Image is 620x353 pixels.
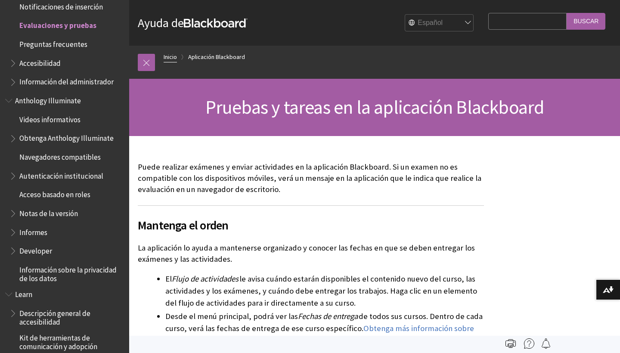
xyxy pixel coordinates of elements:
[188,52,245,62] a: Aplicación Blackboard
[405,15,474,32] select: Site Language Selector
[19,131,114,143] span: Obtenga Anthology Illuminate
[298,311,358,321] span: Fechas de entrega
[172,274,239,284] span: Flujo de actividades
[19,225,47,237] span: Informes
[15,93,81,105] span: Anthology Illuminate
[19,306,123,326] span: Descripción general de accesibilidad
[165,273,484,309] li: El le avisa cuándo estarán disponibles el contenido nuevo del curso, las actividades y los exámen...
[164,52,177,62] a: Inicio
[184,19,248,28] strong: Blackboard
[19,19,96,30] span: Evaluaciones y pruebas
[505,338,516,349] img: Print
[567,13,605,30] input: Buscar
[19,188,90,199] span: Acceso basado en roles
[19,169,103,180] span: Autenticación institucional
[15,287,32,299] span: Learn
[19,331,123,351] span: Kit de herramientas de comunicación y adopción
[19,56,61,68] span: Accesibilidad
[19,263,123,283] span: Información sobre la privacidad de los datos
[19,112,81,124] span: Videos informativos
[205,95,544,119] span: Pruebas y tareas en la aplicación Blackboard
[19,150,101,161] span: Navegadores compatibles
[138,205,484,234] h2: Mantenga el orden
[138,15,248,31] a: Ayuda deBlackboard
[138,242,484,265] p: La aplicación lo ayuda a mantenerse organizado y conocer las fechas en que se deben entregar los ...
[19,206,78,218] span: Notas de la versión
[5,93,124,283] nav: Book outline for Anthology Illuminate
[19,75,114,87] span: Información del administrador
[165,310,484,347] li: Desde el menú principal, podrá ver las de todos sus cursos. Dentro de cada curso, verá las fechas...
[541,338,551,349] img: Follow this page
[19,37,87,49] span: Preguntas frecuentes
[524,338,534,349] img: More help
[138,161,484,195] p: Puede realizar exámenes y enviar actividades en la aplicación Blackboard. Si un examen no es comp...
[19,244,52,255] span: Developer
